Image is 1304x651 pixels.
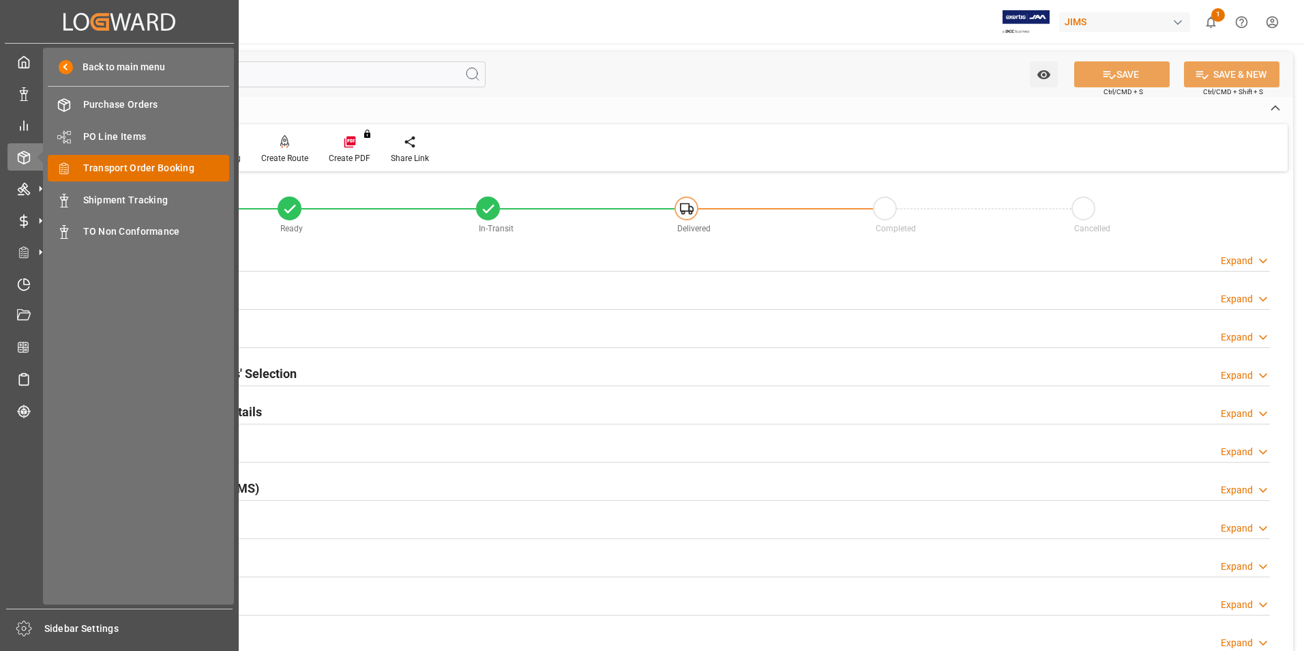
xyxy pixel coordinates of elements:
[48,155,229,182] a: Transport Order Booking
[677,224,711,233] span: Delivered
[83,130,230,144] span: PO Line Items
[1221,521,1253,536] div: Expand
[1226,7,1257,38] button: Help Center
[1103,87,1143,97] span: Ctrl/CMD + S
[261,152,308,164] div: Create Route
[83,161,230,175] span: Transport Order Booking
[1221,598,1253,612] div: Expand
[280,224,303,233] span: Ready
[8,397,231,424] a: Tracking Shipment
[1074,224,1110,233] span: Cancelled
[1003,10,1050,34] img: Exertis%20JAM%20-%20Email%20Logo.jpg_1722504956.jpg
[1221,368,1253,383] div: Expand
[1203,87,1263,97] span: Ctrl/CMD + Shift + S
[1059,9,1196,35] button: JIMS
[1221,483,1253,497] div: Expand
[8,302,231,329] a: Document Management
[391,152,429,164] div: Share Link
[1221,560,1253,574] div: Expand
[8,270,231,297] a: Timeslot Management V2
[48,218,229,245] a: TO Non Conformance
[48,186,229,213] a: Shipment Tracking
[8,112,231,139] a: My Reports
[1221,445,1253,459] div: Expand
[1030,61,1058,87] button: open menu
[1074,61,1170,87] button: SAVE
[8,80,231,106] a: Data Management
[48,91,229,118] a: Purchase Orders
[1221,292,1253,306] div: Expand
[479,224,514,233] span: In-Transit
[8,334,231,360] a: CO2 Calculator
[83,98,230,112] span: Purchase Orders
[876,224,916,233] span: Completed
[1221,254,1253,268] div: Expand
[1196,7,1226,38] button: show 1 new notifications
[1211,8,1225,22] span: 1
[44,622,233,636] span: Sidebar Settings
[63,61,486,87] input: Search Fields
[1184,61,1279,87] button: SAVE & NEW
[8,366,231,392] a: Sailing Schedules
[1059,12,1190,32] div: JIMS
[83,225,230,239] span: TO Non Conformance
[8,48,231,75] a: My Cockpit
[1221,636,1253,650] div: Expand
[1221,330,1253,345] div: Expand
[1221,407,1253,421] div: Expand
[73,60,165,74] span: Back to main menu
[83,193,230,207] span: Shipment Tracking
[48,123,229,149] a: PO Line Items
